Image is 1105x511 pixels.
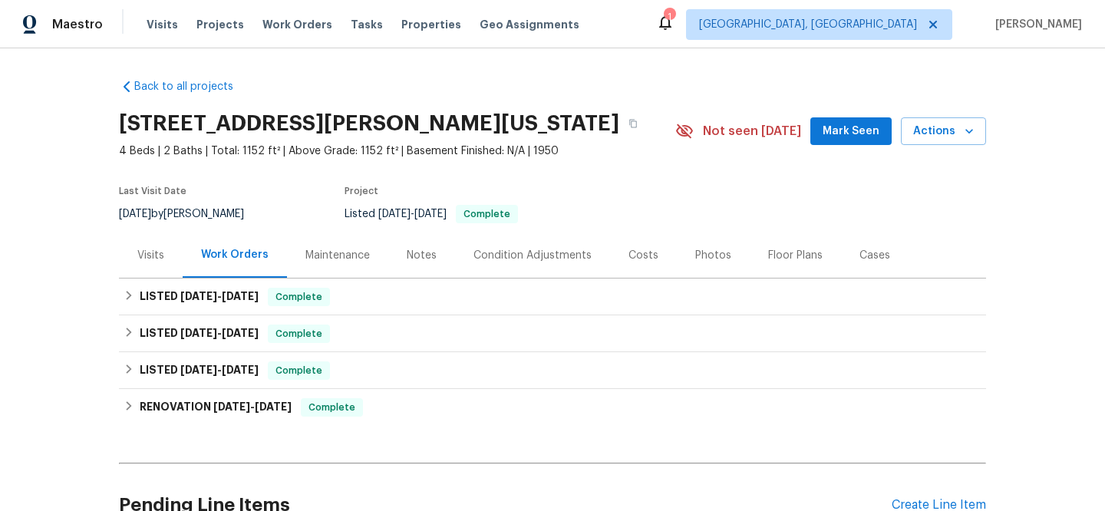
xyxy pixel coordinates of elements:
[457,209,516,219] span: Complete
[703,124,801,139] span: Not seen [DATE]
[859,248,890,263] div: Cases
[302,400,361,415] span: Complete
[269,326,328,341] span: Complete
[52,17,103,32] span: Maestro
[119,186,186,196] span: Last Visit Date
[196,17,244,32] span: Projects
[345,209,518,219] span: Listed
[473,248,592,263] div: Condition Adjustments
[180,328,217,338] span: [DATE]
[119,279,986,315] div: LISTED [DATE]-[DATE]Complete
[147,17,178,32] span: Visits
[695,248,731,263] div: Photos
[913,122,974,141] span: Actions
[255,401,292,412] span: [DATE]
[119,143,675,159] span: 4 Beds | 2 Baths | Total: 1152 ft² | Above Grade: 1152 ft² | Basement Finished: N/A | 1950
[222,364,259,375] span: [DATE]
[619,110,647,137] button: Copy Address
[989,17,1082,32] span: [PERSON_NAME]
[119,116,619,131] h2: [STREET_ADDRESS][PERSON_NAME][US_STATE]
[119,79,266,94] a: Back to all projects
[140,288,259,306] h6: LISTED
[262,17,332,32] span: Work Orders
[213,401,250,412] span: [DATE]
[664,9,675,25] div: 1
[137,248,164,263] div: Visits
[480,17,579,32] span: Geo Assignments
[119,352,986,389] div: LISTED [DATE]-[DATE]Complete
[222,328,259,338] span: [DATE]
[140,398,292,417] h6: RENOVATION
[823,122,879,141] span: Mark Seen
[407,248,437,263] div: Notes
[119,209,151,219] span: [DATE]
[810,117,892,146] button: Mark Seen
[351,19,383,30] span: Tasks
[414,209,447,219] span: [DATE]
[180,291,217,302] span: [DATE]
[180,364,217,375] span: [DATE]
[180,291,259,302] span: -
[140,361,259,380] h6: LISTED
[119,205,262,223] div: by [PERSON_NAME]
[269,289,328,305] span: Complete
[269,363,328,378] span: Complete
[222,291,259,302] span: [DATE]
[213,401,292,412] span: -
[378,209,447,219] span: -
[699,17,917,32] span: [GEOGRAPHIC_DATA], [GEOGRAPHIC_DATA]
[768,248,823,263] div: Floor Plans
[201,247,269,262] div: Work Orders
[180,364,259,375] span: -
[401,17,461,32] span: Properties
[140,325,259,343] h6: LISTED
[901,117,986,146] button: Actions
[628,248,658,263] div: Costs
[305,248,370,263] div: Maintenance
[345,186,378,196] span: Project
[378,209,411,219] span: [DATE]
[180,328,259,338] span: -
[119,315,986,352] div: LISTED [DATE]-[DATE]Complete
[119,389,986,426] div: RENOVATION [DATE]-[DATE]Complete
